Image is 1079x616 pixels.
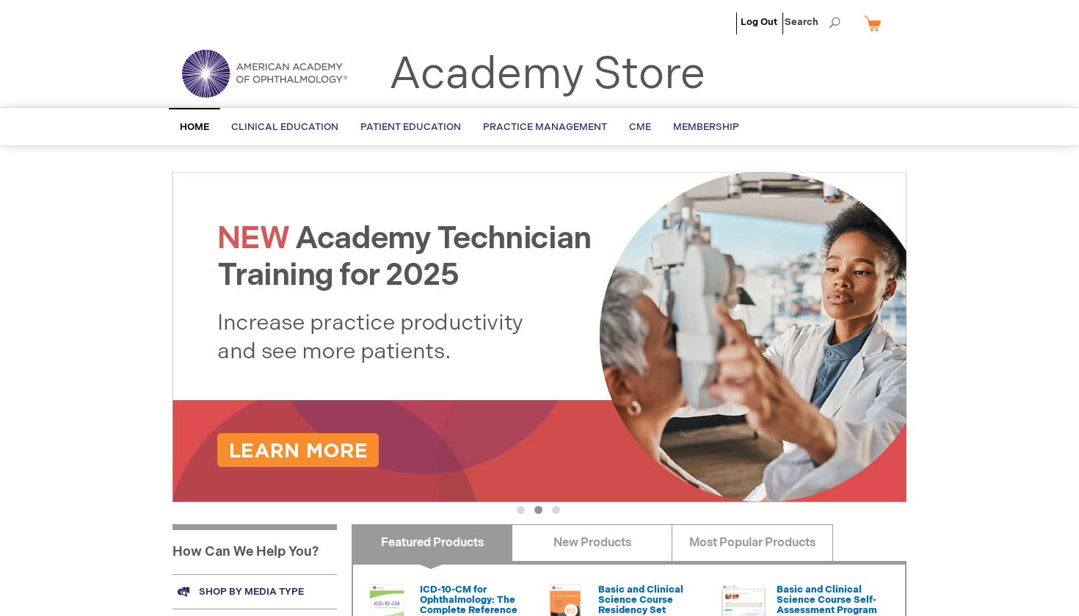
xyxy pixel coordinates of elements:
a: Academy Store [389,48,705,101]
span: Home [180,121,209,133]
span: Patient Education [360,121,461,133]
span: Membership [673,121,739,133]
a: New Products [512,524,672,561]
button: 2 of 3 [534,506,542,514]
button: 3 of 3 [552,506,560,514]
button: 1 of 3 [517,506,525,514]
span: CME [629,121,651,133]
a: Featured Products [352,524,512,561]
span: Practice Management [483,121,607,133]
a: Shop by media type [172,574,337,609]
span: Clinical Education [231,121,338,133]
h1: How Can We Help You? [172,524,337,574]
a: Log Out [741,16,777,28]
span: Search [785,7,840,37]
a: Most Popular Products [672,524,832,561]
